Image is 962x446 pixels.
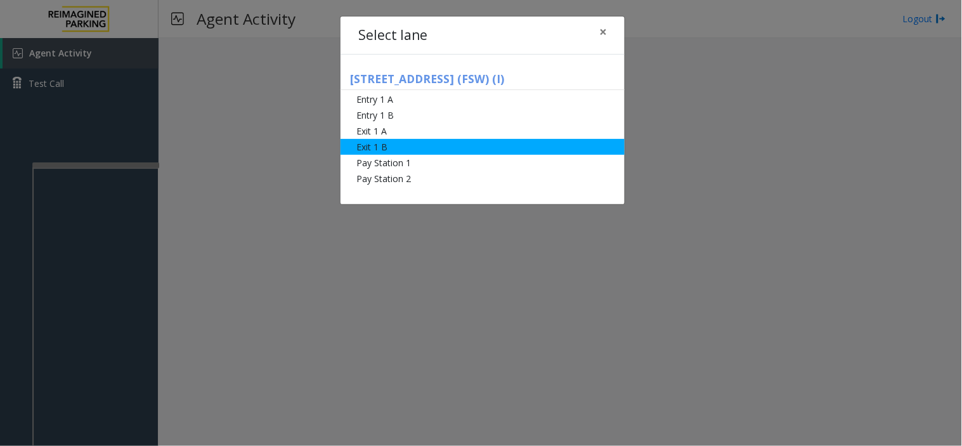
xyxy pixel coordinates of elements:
h5: [STREET_ADDRESS] (FSW) (I) [341,72,625,90]
h4: Select lane [358,25,427,46]
li: Pay Station 2 [341,171,625,187]
li: Pay Station 1 [341,155,625,171]
li: Exit 1 B [341,139,625,155]
li: Entry 1 B [341,107,625,123]
button: Close [590,16,616,48]
li: Exit 1 A [341,123,625,139]
li: Entry 1 A [341,91,625,107]
span: × [599,23,607,41]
